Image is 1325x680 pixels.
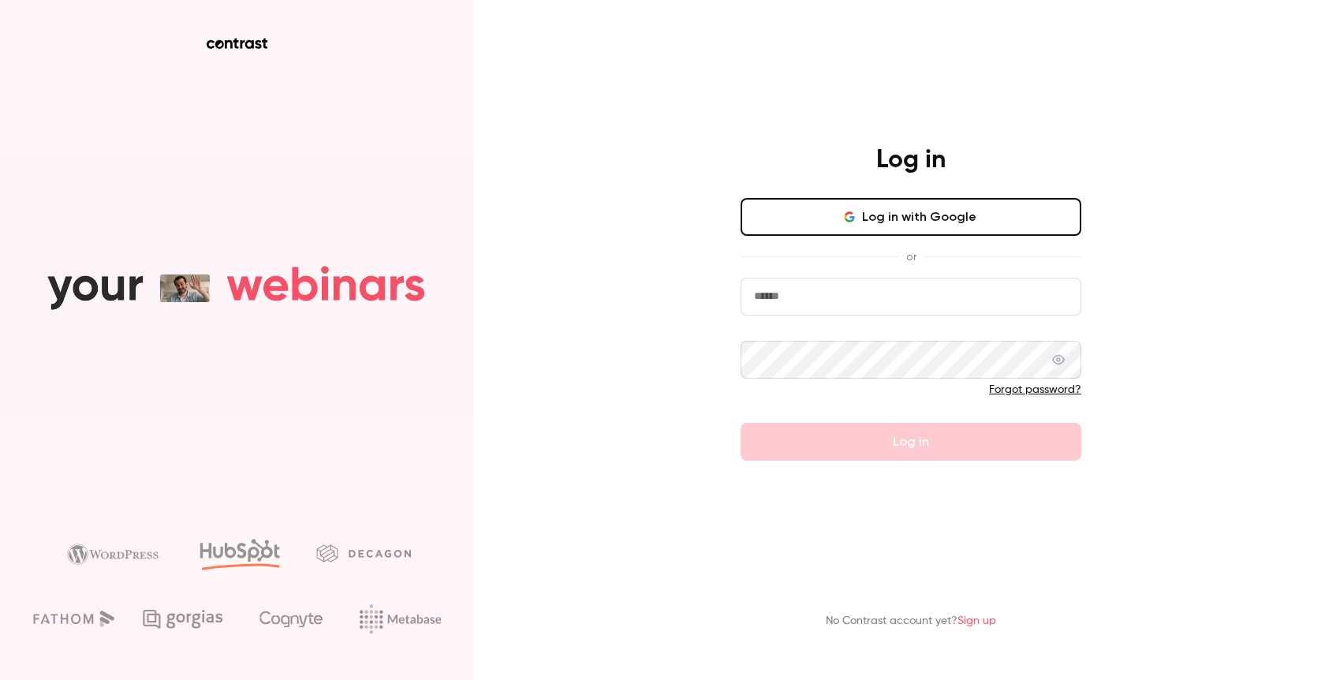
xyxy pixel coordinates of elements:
a: Sign up [957,615,996,626]
a: Forgot password? [989,384,1081,395]
img: decagon [316,544,411,562]
span: or [898,248,924,265]
p: No Contrast account yet? [826,613,996,630]
h4: Log in [876,144,946,176]
button: Log in with Google [741,198,1081,236]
